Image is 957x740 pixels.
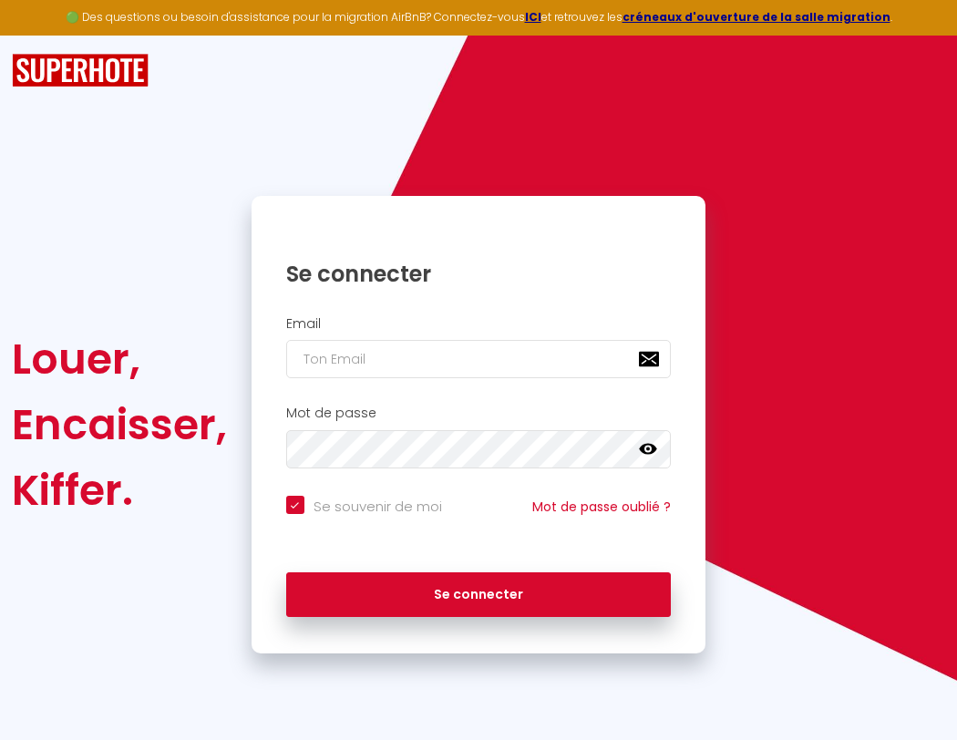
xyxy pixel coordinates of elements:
[623,9,890,25] a: créneaux d'ouverture de la salle migration
[12,457,227,523] div: Kiffer.
[286,406,672,421] h2: Mot de passe
[12,326,227,392] div: Louer,
[532,498,671,516] a: Mot de passe oublié ?
[286,340,672,378] input: Ton Email
[12,54,149,87] img: SuperHote logo
[525,9,541,25] a: ICI
[286,260,672,288] h1: Se connecter
[286,316,672,332] h2: Email
[286,572,672,618] button: Se connecter
[12,392,227,457] div: Encaisser,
